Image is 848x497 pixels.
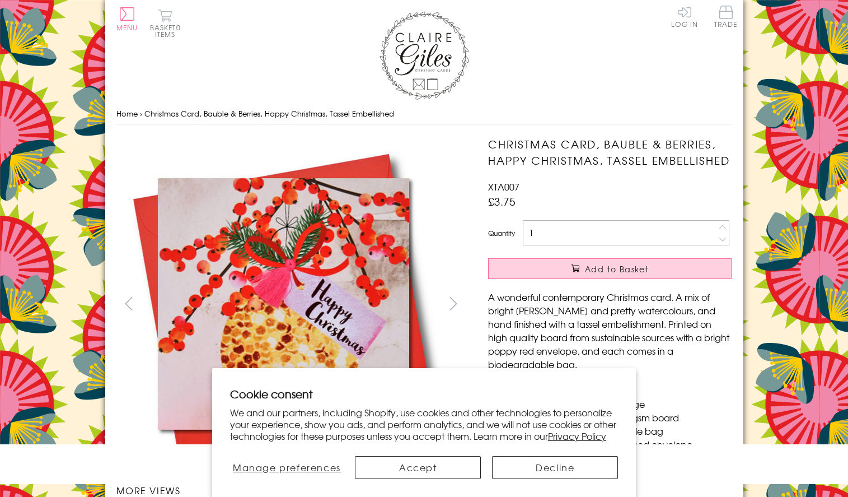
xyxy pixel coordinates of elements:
[488,290,732,371] p: A wonderful contemporary Christmas card. A mix of bright [PERSON_NAME] and pretty watercolours, a...
[116,484,466,497] h3: More views
[488,180,519,193] span: XTA007
[230,407,619,442] p: We and our partners, including Shopify, use cookies and other technologies to personalize your ex...
[116,291,142,316] button: prev
[233,461,341,474] span: Manage preferences
[488,258,732,279] button: Add to Basket
[155,22,181,39] span: 0 items
[116,103,732,126] nav: breadcrumbs
[488,193,516,209] span: £3.75
[488,228,515,238] label: Quantity
[466,136,802,472] img: Christmas Card, Bauble & Berries, Happy Christmas, Tassel Embellished
[116,136,452,472] img: Christmas Card, Bauble & Berries, Happy Christmas, Tassel Embellished
[230,386,619,402] h2: Cookie consent
[714,6,738,27] span: Trade
[116,7,138,31] button: Menu
[714,6,738,30] a: Trade
[671,6,698,27] a: Log In
[140,108,142,119] span: ›
[116,108,138,119] a: Home
[355,456,481,479] button: Accept
[380,11,469,100] img: Claire Giles Greetings Cards
[548,429,606,443] a: Privacy Policy
[230,456,344,479] button: Manage preferences
[150,9,181,38] button: Basket0 items
[441,291,466,316] button: next
[144,108,394,119] span: Christmas Card, Bauble & Berries, Happy Christmas, Tassel Embellished
[116,22,138,32] span: Menu
[492,456,618,479] button: Decline
[585,263,649,275] span: Add to Basket
[488,136,732,169] h1: Christmas Card, Bauble & Berries, Happy Christmas, Tassel Embellished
